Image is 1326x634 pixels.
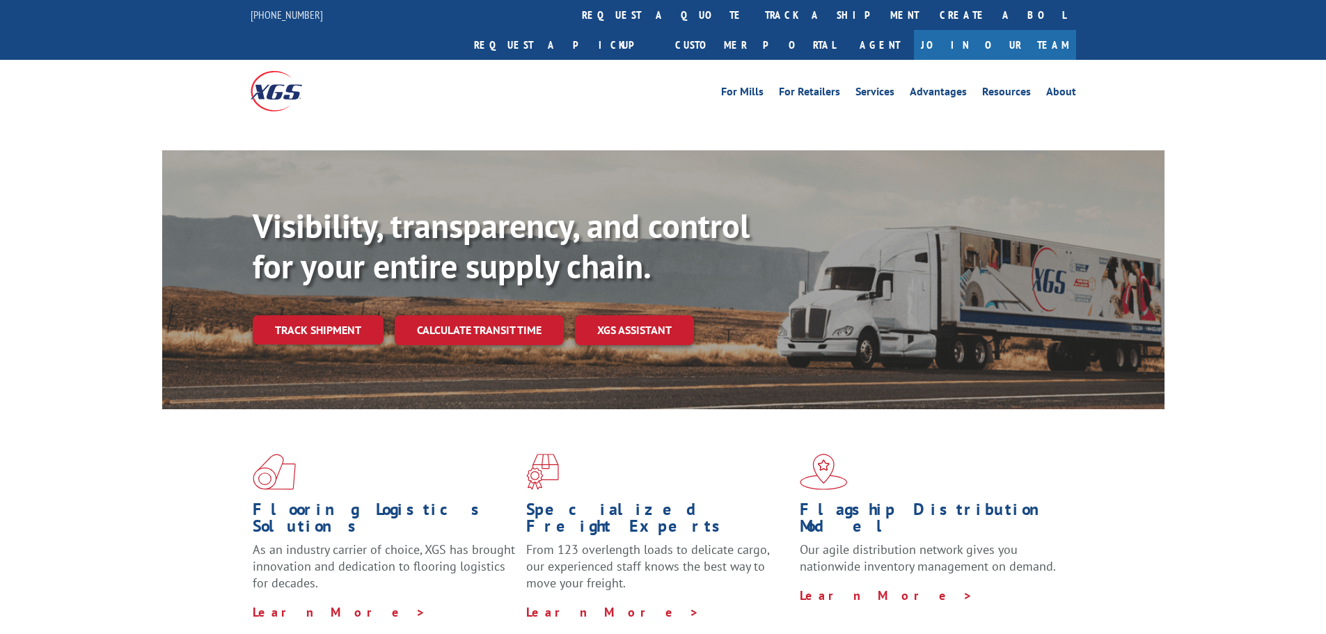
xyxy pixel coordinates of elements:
[464,30,665,60] a: Request a pickup
[1046,86,1076,102] a: About
[575,315,694,345] a: XGS ASSISTANT
[846,30,914,60] a: Agent
[526,454,559,490] img: xgs-icon-focused-on-flooring-red
[253,454,296,490] img: xgs-icon-total-supply-chain-intelligence-red
[800,454,848,490] img: xgs-icon-flagship-distribution-model-red
[253,604,426,620] a: Learn More >
[721,86,764,102] a: For Mills
[914,30,1076,60] a: Join Our Team
[526,501,789,541] h1: Specialized Freight Experts
[526,604,700,620] a: Learn More >
[665,30,846,60] a: Customer Portal
[855,86,894,102] a: Services
[800,541,1056,574] span: Our agile distribution network gives you nationwide inventory management on demand.
[253,315,384,344] a: Track shipment
[253,204,750,287] b: Visibility, transparency, and control for your entire supply chain.
[779,86,840,102] a: For Retailers
[800,587,973,603] a: Learn More >
[800,501,1063,541] h1: Flagship Distribution Model
[253,501,516,541] h1: Flooring Logistics Solutions
[395,315,564,345] a: Calculate transit time
[251,8,323,22] a: [PHONE_NUMBER]
[982,86,1031,102] a: Resources
[526,541,789,603] p: From 123 overlength loads to delicate cargo, our experienced staff knows the best way to move you...
[253,541,515,591] span: As an industry carrier of choice, XGS has brought innovation and dedication to flooring logistics...
[910,86,967,102] a: Advantages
